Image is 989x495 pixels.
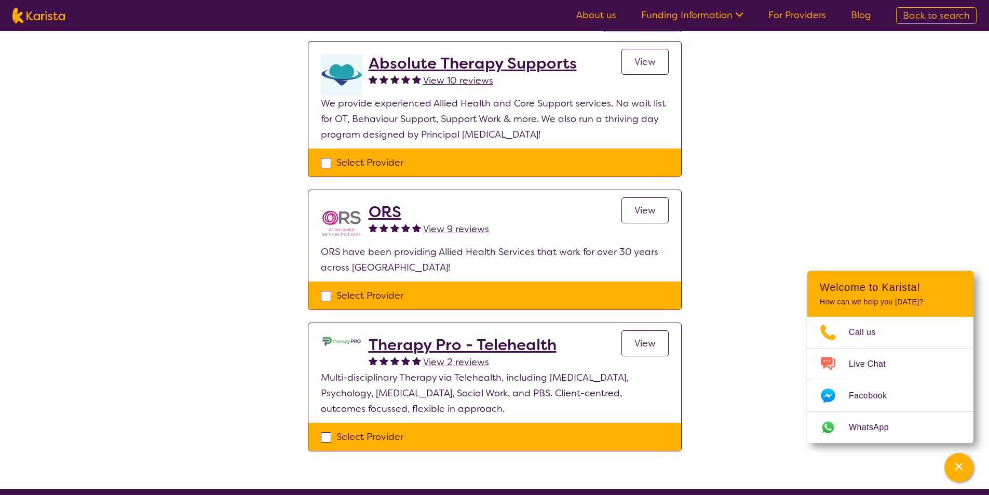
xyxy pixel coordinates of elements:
[412,356,421,365] img: fullstar
[851,9,871,21] a: Blog
[807,412,973,443] a: Web link opens in a new tab.
[401,75,410,84] img: fullstar
[903,9,970,22] span: Back to search
[634,56,656,68] span: View
[423,74,493,87] span: View 10 reviews
[321,54,362,96] img: otyvwjbtyss6nczvq3hf.png
[321,96,669,142] p: We provide experienced Allied Health and Core Support services. No wait list for OT, Behaviour Su...
[423,223,489,235] span: View 9 reviews
[807,271,973,443] div: Channel Menu
[380,75,388,84] img: fullstar
[412,223,421,232] img: fullstar
[423,73,493,88] a: View 10 reviews
[390,356,399,365] img: fullstar
[390,75,399,84] img: fullstar
[321,336,362,347] img: lehxprcbtunjcwin5sb4.jpg
[849,420,901,435] span: WhatsApp
[621,330,669,356] a: View
[390,223,399,232] img: fullstar
[321,370,669,417] p: Multi-disciplinary Therapy via Telehealth, including [MEDICAL_DATA], Psychology, [MEDICAL_DATA], ...
[820,281,961,293] h2: Welcome to Karista!
[807,317,973,443] ul: Choose channel
[412,75,421,84] img: fullstar
[621,197,669,223] a: View
[423,354,489,370] a: View 2 reviews
[401,223,410,232] img: fullstar
[369,54,577,73] a: Absolute Therapy Supports
[321,244,669,275] p: ORS have been providing Allied Health Services that work for over 30 years across [GEOGRAPHIC_DATA]!
[380,223,388,232] img: fullstar
[896,7,977,24] a: Back to search
[634,204,656,217] span: View
[369,75,377,84] img: fullstar
[423,221,489,237] a: View 9 reviews
[849,356,898,372] span: Live Chat
[401,356,410,365] img: fullstar
[369,336,557,354] a: Therapy Pro - Telehealth
[621,49,669,75] a: View
[369,203,489,221] a: ORS
[321,203,362,244] img: nspbnteb0roocrxnmwip.png
[820,298,961,306] p: How can we help you [DATE]?
[369,356,377,365] img: fullstar
[576,9,616,21] a: About us
[849,325,888,340] span: Call us
[369,223,377,232] img: fullstar
[768,9,826,21] a: For Providers
[423,356,489,368] span: View 2 reviews
[12,8,65,23] img: Karista logo
[849,388,899,404] span: Facebook
[634,337,656,350] span: View
[380,356,388,365] img: fullstar
[944,453,973,482] button: Channel Menu
[641,9,743,21] a: Funding Information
